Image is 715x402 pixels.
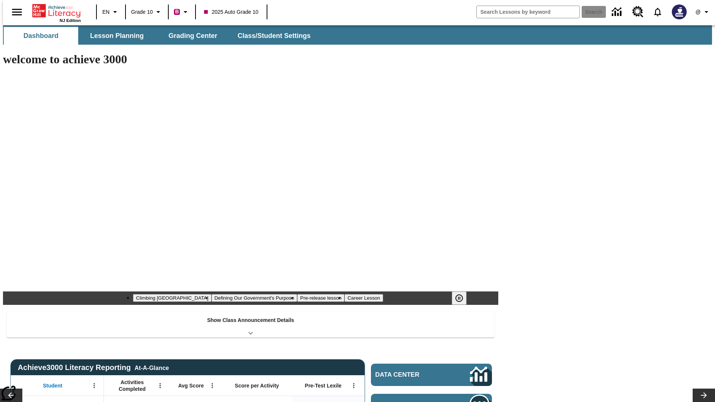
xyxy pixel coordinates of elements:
div: Pause [452,291,474,305]
a: Notifications [648,2,667,22]
img: Avatar [672,4,687,19]
button: Open Menu [207,380,218,391]
button: Boost Class color is violet red. Change class color [171,5,193,19]
span: Data Center [375,371,445,379]
button: Open Menu [348,380,359,391]
button: Open Menu [89,380,100,391]
a: Data Center [607,2,628,22]
span: Activities Completed [108,379,157,392]
button: Slide 1 Climbing Mount Tai [133,294,211,302]
div: SubNavbar [3,25,712,45]
a: Data Center [371,364,492,386]
span: @ [695,8,700,16]
span: 2025 Auto Grade 10 [204,8,258,16]
span: Lesson Planning [90,32,144,40]
span: B [175,7,179,16]
div: At-A-Glance [134,363,169,371]
button: Slide 3 Pre-release lesson [297,294,344,302]
p: Show Class Announcement Details [207,316,294,324]
a: Home [32,3,81,18]
button: Select a new avatar [667,2,691,22]
a: Resource Center, Will open in new tab [628,2,648,22]
h1: welcome to achieve 3000 [3,52,498,66]
button: Dashboard [4,27,78,45]
button: Lesson carousel, Next [693,389,715,402]
span: Student [43,382,62,389]
button: Grading Center [156,27,230,45]
span: NJ Edition [60,18,81,23]
span: Achieve3000 Literacy Reporting [18,363,169,372]
button: Open Menu [155,380,166,391]
button: Class/Student Settings [232,27,317,45]
div: SubNavbar [3,27,317,45]
button: Lesson Planning [80,27,154,45]
div: Home [32,3,81,23]
span: Avg Score [178,382,204,389]
div: Show Class Announcement Details [7,312,495,338]
span: Dashboard [23,32,58,40]
span: Grade 10 [131,8,153,16]
button: Profile/Settings [691,5,715,19]
button: Slide 2 Defining Our Government's Purpose [212,294,297,302]
span: Class/Student Settings [238,32,311,40]
span: Grading Center [168,32,217,40]
span: Score per Activity [235,382,279,389]
button: Language: EN, Select a language [99,5,123,19]
button: Pause [452,291,467,305]
span: Pre-Test Lexile [305,382,342,389]
button: Open side menu [6,1,28,23]
input: search field [477,6,579,18]
span: EN [102,8,109,16]
button: Slide 4 Career Lesson [344,294,383,302]
button: Grade: Grade 10, Select a grade [128,5,166,19]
